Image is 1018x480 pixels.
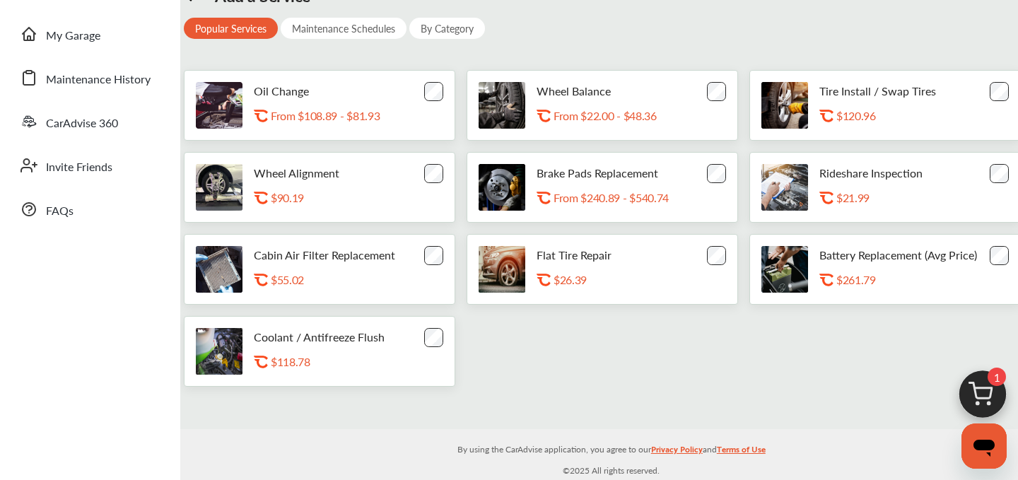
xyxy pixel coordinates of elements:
[819,248,977,262] p: Battery Replacement (Avg Price)
[761,82,808,129] img: tire-install-swap-tires-thumb.jpg
[836,273,978,286] div: $261.79
[988,368,1006,386] span: 1
[46,158,112,177] span: Invite Friends
[254,84,309,98] p: Oil Change
[46,115,118,133] span: CarAdvise 360
[13,59,166,96] a: Maintenance History
[409,18,485,39] div: By Category
[836,191,978,204] div: $21.99
[46,27,100,45] span: My Garage
[554,273,695,286] div: $26.39
[271,273,412,286] div: $55.02
[196,164,242,211] img: wheel-alignment-thumb.jpg
[819,84,936,98] p: Tire Install / Swap Tires
[46,202,74,221] span: FAQs
[281,18,406,39] div: Maintenance Schedules
[651,441,703,463] a: Privacy Policy
[254,330,385,344] p: Coolant / Antifreeze Flush
[479,246,525,293] img: flat-tire-repair-thumb.jpg
[196,328,242,375] img: engine-cooling-thumb.jpg
[196,82,242,129] img: oil-change-thumb.jpg
[479,82,525,129] img: tire-wheel-balance-thumb.jpg
[254,166,339,180] p: Wheel Alignment
[961,423,1007,469] iframe: Button to launch messaging window
[537,84,611,98] p: Wheel Balance
[184,18,278,39] div: Popular Services
[537,248,612,262] p: Flat Tire Repair
[761,246,808,293] img: battery-replacement-thumb.jpg
[537,166,658,180] p: Brake Pads Replacement
[13,147,166,184] a: Invite Friends
[13,191,166,228] a: FAQs
[271,191,412,204] div: $90.19
[761,164,808,211] img: rideshare-visual-inspection-thumb.jpg
[196,246,242,293] img: cabin-air-filter-replacement-thumb.jpg
[819,166,923,180] p: Rideshare Inspection
[554,109,657,122] p: From $22.00 - $48.36
[836,109,978,122] div: $120.96
[949,364,1017,432] img: cart_icon.3d0951e8.svg
[717,441,766,463] a: Terms of Use
[254,248,395,262] p: Cabin Air Filter Replacement
[13,103,166,140] a: CarAdvise 360
[479,164,525,211] img: brake-pads-replacement-thumb.jpg
[46,71,151,89] span: Maintenance History
[271,355,412,368] div: $118.78
[554,191,669,204] p: From $240.89 - $540.74
[13,16,166,52] a: My Garage
[271,109,380,122] p: From $108.89 - $81.93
